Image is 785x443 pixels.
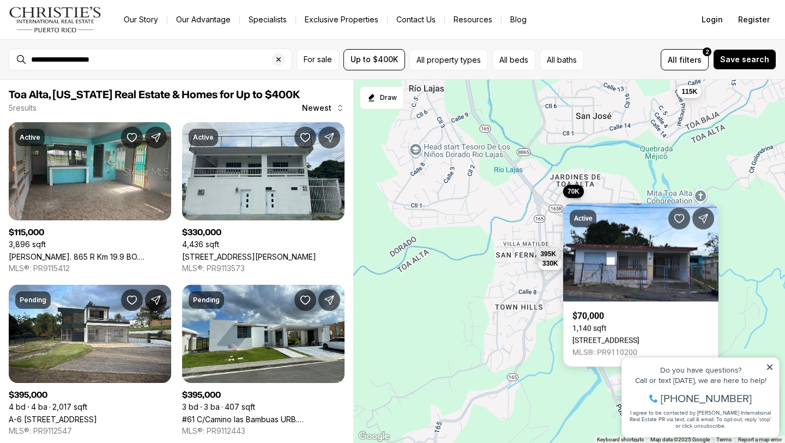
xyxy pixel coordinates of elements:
button: Share Property [145,127,167,148]
button: Login [695,9,729,31]
a: Resources [445,12,501,27]
a: #61 C/Camino las Bambuas URB. GRAN VISTA, TOA ALTA PR, 00953 [182,415,345,424]
img: logo [9,7,102,33]
button: Up to $400K [343,49,405,70]
div: Do you have questions? [11,25,158,32]
button: For sale [297,49,339,70]
span: [PHONE_NUMBER] [45,51,136,62]
span: Login [702,15,723,24]
button: All beds [492,49,535,70]
span: 2 [705,47,709,56]
button: 70K [563,185,584,198]
button: Save Property: 106 CALLE 2 [668,208,690,230]
p: Active [193,133,214,142]
button: Save search [713,49,776,70]
button: Contact Us [388,12,444,27]
span: Newest [302,104,331,112]
button: Save Property: A-6 CALLE NABORIA [121,289,143,311]
span: Save search [720,55,769,64]
button: Register [732,9,776,31]
a: Blog [502,12,535,27]
a: 6 St B-30 SAN FERNANDO, TOA ALTA PR, 00953 [182,252,316,261]
span: All [668,54,677,65]
span: Up to $400K [351,55,398,64]
span: 395K [540,249,556,258]
a: 106 CALLE 2, TOA ALTA PR, 00953 [572,336,639,345]
button: Save Property: #61 C/Camino las Bambuas URB. GRAN VISTA [294,289,316,311]
a: Specialists [240,12,295,27]
p: Pending [193,296,220,304]
span: Register [738,15,770,24]
button: Save Property: 6 St B-30 SAN FERNANDO [294,127,316,148]
span: I agree to be contacted by [PERSON_NAME] International Real Estate PR via text, call & email. To ... [14,67,155,88]
span: Toa Alta, [US_STATE] Real Estate & Homes for Up to $400K [9,89,300,100]
button: Share Property [318,127,340,148]
span: 70K [567,187,579,196]
button: Share Property [692,208,714,230]
a: Exclusive Properties [296,12,387,27]
a: Carr. 865 R Km 19.9 BO. CANDELARIA, TOA BAJA PR, 00949 [9,252,171,261]
button: Share Property [145,289,167,311]
button: Save Property: Carr. 865 R Km 19.9 BO. CANDELARIA [121,127,143,148]
button: Start drawing [360,86,404,109]
button: All baths [540,49,584,70]
span: 115K [681,87,697,96]
p: Active [20,133,40,142]
button: Clear search input [272,49,292,70]
a: A-6 CALLE NABORIA, TOA ALTA PR, 00953 [9,415,97,424]
button: Allfilters2 [661,49,709,70]
button: 115K [677,85,702,98]
a: Our Advantage [167,12,239,27]
span: filters [679,54,702,65]
p: 5 results [9,104,37,112]
button: Share Property [318,289,340,311]
button: Newest [295,97,351,119]
button: 330K [538,257,563,270]
button: 395K [536,247,560,260]
span: For sale [304,55,332,64]
a: Our Story [115,12,167,27]
button: All property types [409,49,488,70]
span: 330K [542,259,558,268]
div: Call or text [DATE], we are here to help! [11,35,158,43]
p: Active [574,214,592,223]
p: Pending [20,296,46,304]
